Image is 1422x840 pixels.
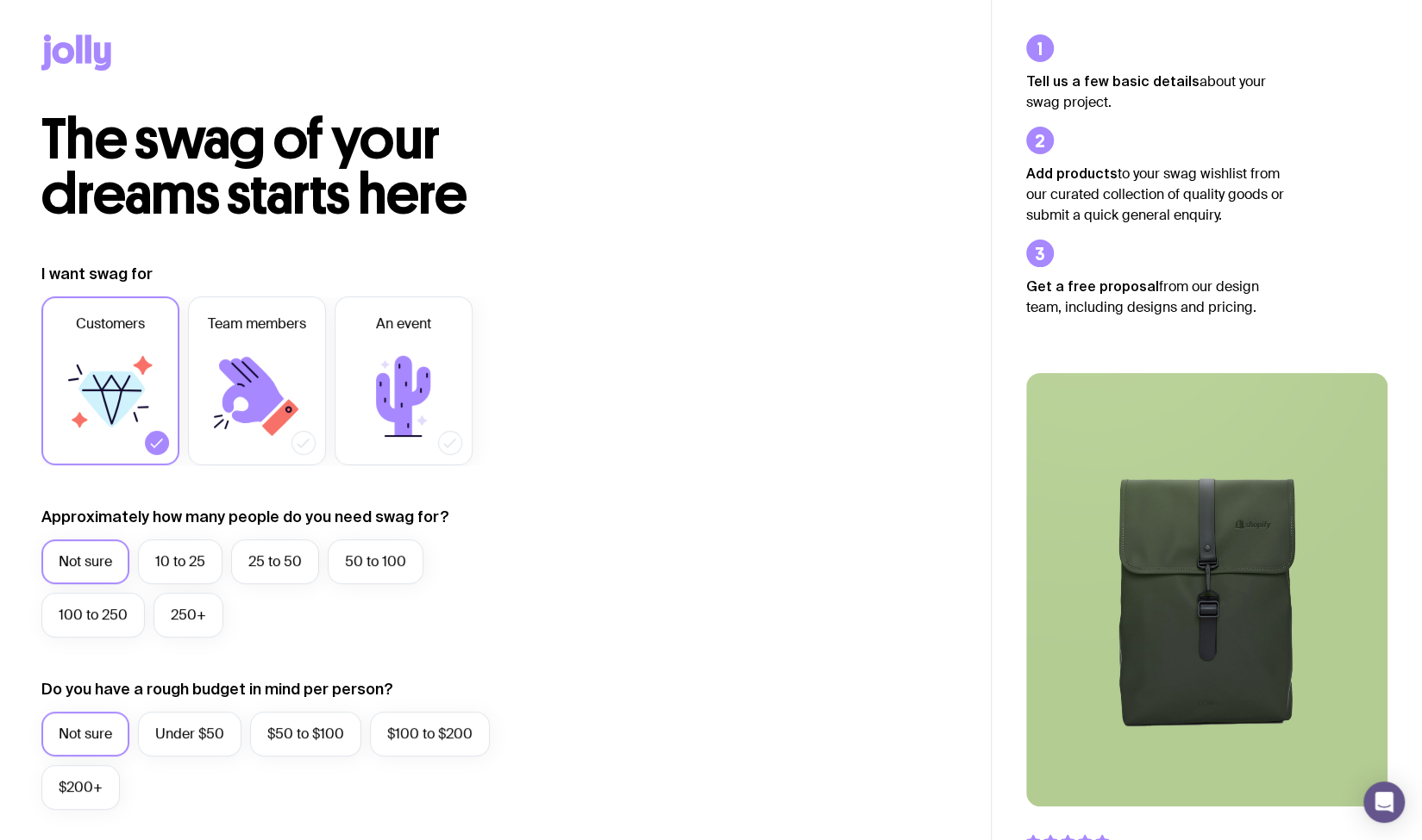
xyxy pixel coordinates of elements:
p: to your swag wishlist from our curated collection of quality goods or submit a quick general enqu... [1026,163,1285,226]
span: Customers [76,314,145,334]
span: Team members [208,314,306,334]
label: $100 to $200 [370,712,490,756]
label: 25 to 50 [231,539,319,584]
strong: Get a free proposal [1026,278,1159,294]
p: from our design team, including designs and pricing. [1026,276,1285,318]
p: about your swag project. [1026,71,1285,113]
span: The swag of your dreams starts here [41,105,467,228]
label: 100 to 250 [41,593,145,638]
div: Open Intercom Messenger [1363,781,1405,823]
label: Not sure [41,712,129,756]
label: Do you have a rough budget in mind per person? [41,679,393,700]
span: An event [376,314,431,334]
strong: Tell us a few basic details [1026,73,1200,89]
label: $200+ [41,765,120,810]
label: I want swag for [41,264,153,284]
label: 50 to 100 [328,539,423,584]
label: Approximately how many people do you need swag for? [41,507,449,527]
label: 250+ [153,593,223,638]
strong: Add products [1026,165,1118,181]
label: Under $50 [138,712,241,756]
label: $50 to $100 [250,712,361,756]
label: Not sure [41,539,129,584]
label: 10 to 25 [138,539,222,584]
